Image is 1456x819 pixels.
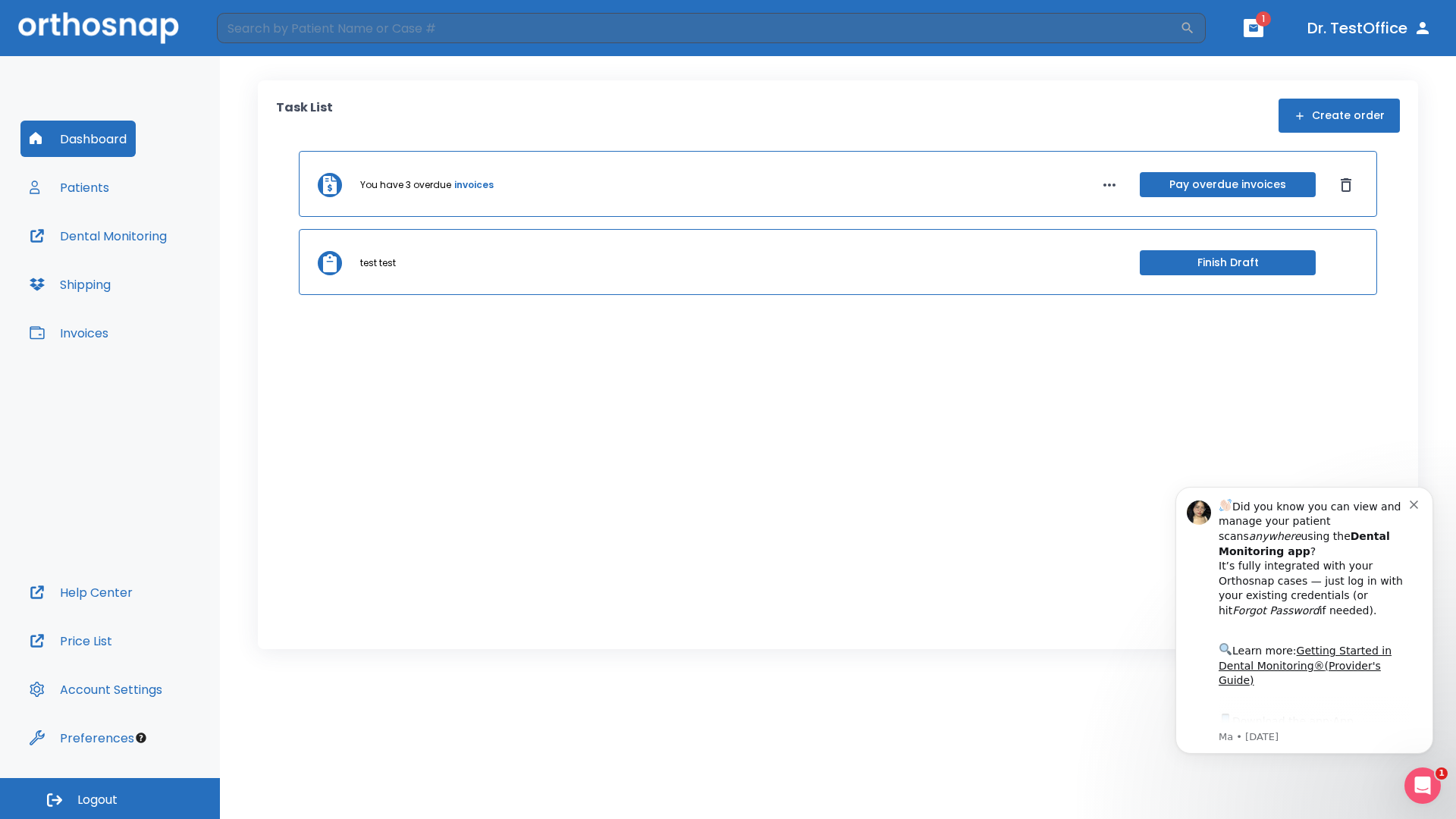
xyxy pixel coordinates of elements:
[66,266,257,280] p: Message from Ma, sent 4w ago
[1256,11,1271,27] span: 1
[20,720,143,756] button: Preferences
[217,13,1180,43] input: Search by Patient Name or Case #
[66,247,257,325] div: Download the app: | ​ Let us know if you need help getting started!
[1436,767,1448,780] span: 1
[1140,250,1316,275] button: Finish Draft
[360,256,396,270] p: test test
[20,121,136,157] button: Dashboard
[1334,173,1358,197] button: Dismiss
[360,178,451,192] p: You have 3 overdue
[66,251,201,278] a: App Store
[276,99,333,133] p: Task List
[1404,767,1441,804] iframe: Intercom live chat
[257,33,269,45] button: Dismiss notification
[20,671,171,708] button: Account Settings
[20,266,120,303] button: Shipping
[18,12,179,43] img: Orthosnap
[77,792,118,808] span: Logout
[20,315,118,351] button: Invoices
[454,178,494,192] a: invoices
[134,731,148,745] div: Tooltip anchor
[20,574,142,610] button: Help Center
[1301,14,1438,42] button: Dr. TestOffice
[1279,99,1400,133] button: Create order
[20,169,118,206] button: Patients
[20,218,176,254] button: Dental Monitoring
[1140,172,1316,197] button: Pay overdue invoices
[20,623,121,659] button: Price List
[1153,464,1456,778] iframe: Intercom notifications message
